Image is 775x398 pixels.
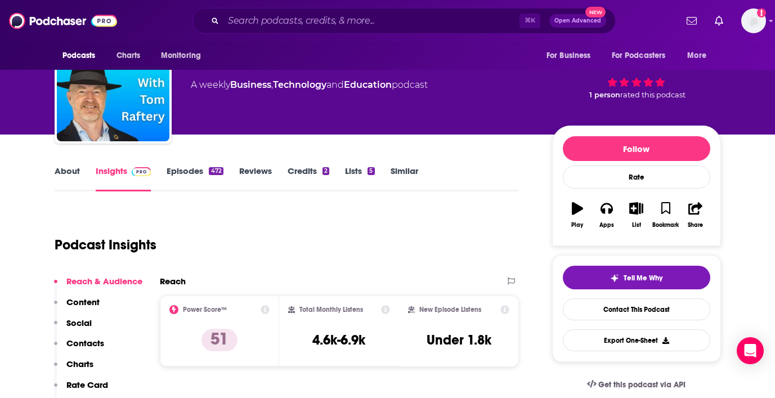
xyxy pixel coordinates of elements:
[710,11,728,30] a: Show notifications dropdown
[161,48,201,64] span: Monitoring
[344,79,392,90] a: Education
[679,45,720,66] button: open menu
[563,136,710,161] button: Follow
[230,79,271,90] a: Business
[132,167,151,176] img: Podchaser Pro
[620,91,686,99] span: rated this podcast
[271,79,273,90] span: ,
[109,45,147,66] a: Charts
[54,317,92,338] button: Social
[54,359,93,379] button: Charts
[741,8,766,33] button: Show profile menu
[239,166,272,191] a: Reviews
[55,166,80,191] a: About
[599,222,614,229] div: Apps
[651,195,680,235] button: Bookmark
[571,222,583,229] div: Play
[209,167,223,175] div: 472
[201,329,238,351] p: 51
[549,14,606,28] button: Open AdvancedNew
[680,195,710,235] button: Share
[652,222,679,229] div: Bookmark
[563,266,710,289] button: tell me why sparkleTell Me Why
[621,195,651,235] button: List
[191,78,428,92] div: A weekly podcast
[66,379,108,390] p: Rate Card
[62,48,96,64] span: Podcasts
[741,8,766,33] img: User Profile
[624,274,662,283] span: Tell Me Why
[167,166,223,191] a: Episodes472
[563,166,710,189] div: Rate
[96,166,151,191] a: InsightsPodchaser Pro
[54,338,104,359] button: Contacts
[55,236,156,253] h1: Podcast Insights
[312,332,365,348] h3: 4.6k-6.9k
[160,276,186,287] h2: Reach
[539,45,605,66] button: open menu
[682,11,701,30] a: Show notifications dropdown
[612,48,666,64] span: For Podcasters
[687,48,706,64] span: More
[66,338,104,348] p: Contacts
[368,167,374,175] div: 5
[757,8,766,17] svg: Add a profile image
[552,37,721,106] div: 51 1 personrated this podcast
[737,337,764,364] div: Open Intercom Messenger
[741,8,766,33] span: Logged in as addi44
[563,329,710,351] button: Export One-Sheet
[598,380,686,390] span: Get this podcast via API
[563,298,710,320] a: Contact This Podcast
[66,359,93,369] p: Charts
[153,45,216,66] button: open menu
[519,14,540,28] span: ⌘ K
[299,306,363,314] h2: Total Monthly Listens
[391,166,418,191] a: Similar
[57,29,169,141] img: Sustainable Supply Chain
[610,274,619,283] img: tell me why sparkle
[9,10,117,32] img: Podchaser - Follow, Share and Rate Podcasts
[592,195,621,235] button: Apps
[419,306,481,314] h2: New Episode Listens
[688,222,703,229] div: Share
[55,45,110,66] button: open menu
[554,18,601,24] span: Open Advanced
[585,7,606,17] span: New
[273,79,326,90] a: Technology
[632,222,641,229] div: List
[223,12,519,30] input: Search podcasts, credits, & more...
[183,306,227,314] h2: Power Score™
[345,166,374,191] a: Lists5
[54,276,142,297] button: Reach & Audience
[192,8,616,34] div: Search podcasts, credits, & more...
[288,166,329,191] a: Credits2
[66,297,100,307] p: Content
[427,332,491,348] h3: Under 1.8k
[117,48,141,64] span: Charts
[563,195,592,235] button: Play
[604,45,682,66] button: open menu
[546,48,591,64] span: For Business
[589,91,620,99] span: 1 person
[322,167,329,175] div: 2
[326,79,344,90] span: and
[54,297,100,317] button: Content
[66,276,142,287] p: Reach & Audience
[66,317,92,328] p: Social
